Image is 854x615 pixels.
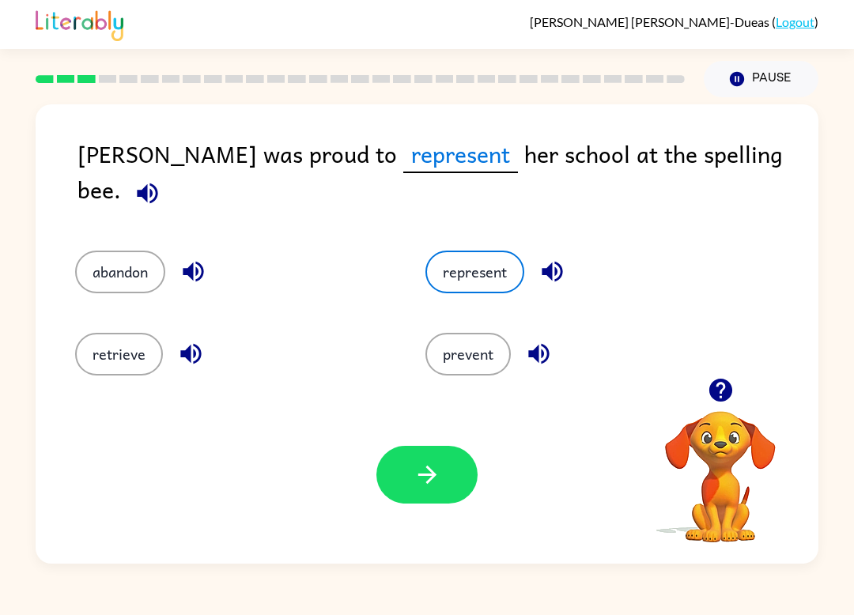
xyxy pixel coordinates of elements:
[704,61,818,97] button: Pause
[36,6,123,41] img: Literably
[530,14,772,29] span: [PERSON_NAME] [PERSON_NAME]-Dueas
[77,136,818,219] div: [PERSON_NAME] was proud to her school at the spelling bee.
[403,136,518,173] span: represent
[425,251,524,293] button: represent
[425,333,511,375] button: prevent
[641,387,799,545] video: Your browser must support playing .mp4 files to use Literably. Please try using another browser.
[776,14,814,29] a: Logout
[75,333,163,375] button: retrieve
[75,251,165,293] button: abandon
[530,14,818,29] div: ( )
